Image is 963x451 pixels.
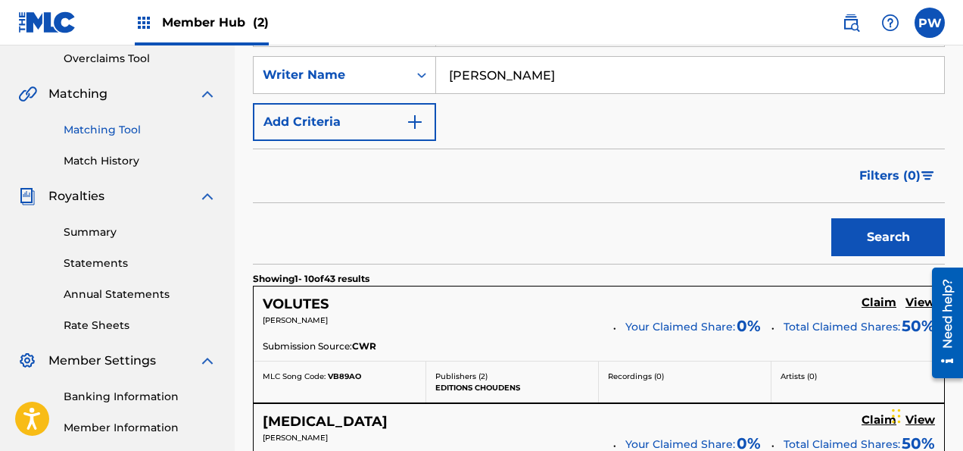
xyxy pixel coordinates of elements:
[435,382,589,393] p: EDITIONS CHOUDENS
[263,315,328,325] span: [PERSON_NAME]
[18,187,36,205] img: Royalties
[784,320,900,334] span: Total Claimed Shares:
[737,315,761,337] span: 0 %
[198,352,217,370] img: expand
[921,171,934,180] img: filter
[64,153,217,169] a: Match History
[162,14,269,31] span: Member Hub
[64,255,217,271] a: Statements
[842,14,860,32] img: search
[64,287,217,302] a: Annual Statements
[253,272,369,286] p: Showing 1 - 10 of 43 results
[64,420,217,436] a: Member Information
[905,296,935,312] a: View
[406,113,424,131] img: 9d2ae6d4665cec9f34b9.svg
[253,15,269,30] span: (2)
[781,371,935,382] p: Artists ( 0 )
[862,413,896,428] h5: Claim
[887,378,963,451] div: Widget de chat
[18,85,37,103] img: Matching
[887,378,963,451] iframe: Chat Widget
[905,296,935,310] h5: View
[831,218,945,256] button: Search
[64,51,217,67] a: Overclaims Tool
[328,371,361,381] span: VB89AO
[892,393,901,439] div: Glisser
[608,371,762,382] p: Recordings ( 0 )
[263,340,352,353] span: Submission Source:
[850,157,945,195] button: Filters (0)
[263,413,388,431] h5: TORSADES
[435,371,589,382] p: Publishers ( 2 )
[198,85,217,103] img: expand
[253,103,436,141] button: Add Criteria
[198,187,217,205] img: expand
[263,66,399,84] div: Writer Name
[253,9,945,264] form: Search Form
[263,371,326,381] span: MLC Song Code:
[135,14,153,32] img: Top Rightsholders
[625,319,735,335] span: Your Claimed Share:
[64,224,217,240] a: Summary
[263,433,328,443] span: [PERSON_NAME]
[352,340,376,353] span: CWR
[784,437,900,451] span: Total Claimed Shares:
[915,8,945,38] div: User Menu
[859,167,921,185] span: Filters ( 0 )
[48,187,104,205] span: Royalties
[18,11,76,33] img: MLC Logo
[921,261,963,386] iframe: Resource Center
[263,296,329,313] h5: VOLUTES
[48,85,108,103] span: Matching
[881,14,899,32] img: help
[64,389,217,405] a: Banking Information
[902,315,935,337] span: 50 %
[862,296,896,310] h5: Claim
[64,318,217,334] a: Rate Sheets
[836,8,866,38] a: Public Search
[875,8,905,38] div: Help
[48,352,156,370] span: Member Settings
[18,352,36,370] img: Member Settings
[64,122,217,138] a: Matching Tool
